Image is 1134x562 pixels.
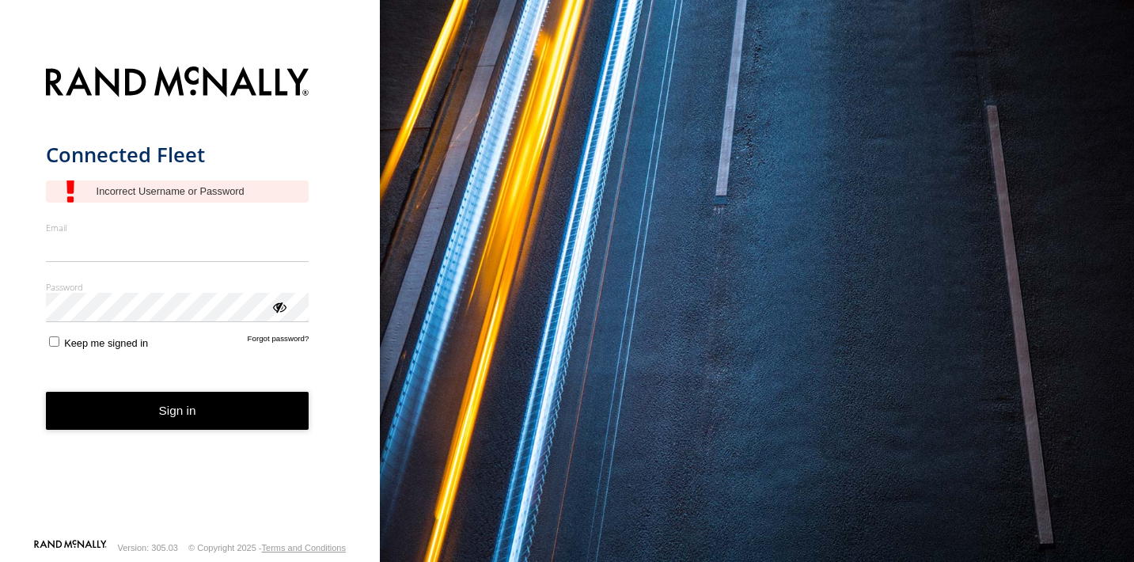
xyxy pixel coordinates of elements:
span: Keep me signed in [64,337,148,349]
button: Sign in [46,392,309,431]
div: Version: 305.03 [118,543,178,553]
h1: Connected Fleet [46,142,309,168]
label: Password [46,281,309,293]
form: main [46,57,335,538]
a: Forgot password? [248,334,309,349]
input: Keep me signed in [49,336,59,347]
div: © Copyright 2025 - [188,543,346,553]
a: Visit our Website [34,540,107,556]
label: Email [46,222,309,234]
div: ViewPassword [271,298,286,314]
img: Rand McNally [46,63,309,104]
a: Terms and Conditions [262,543,346,553]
